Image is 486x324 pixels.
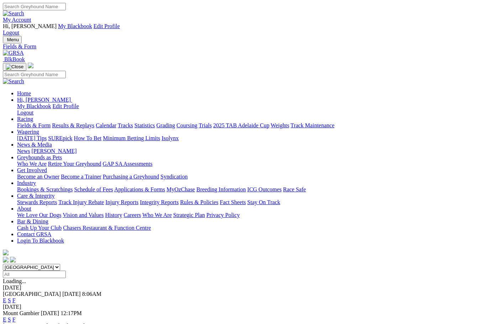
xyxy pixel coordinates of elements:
a: Who We Are [142,212,172,218]
div: About [17,212,483,218]
span: Loading... [3,278,26,284]
a: Vision and Values [63,212,104,218]
span: Hi, [PERSON_NAME] [17,97,71,103]
a: [PERSON_NAME] [31,148,76,154]
a: Greyhounds as Pets [17,154,62,160]
a: Statistics [134,122,155,128]
span: Mount Gambier [3,310,39,316]
a: BlkBook [3,56,25,62]
img: Search [3,78,24,85]
a: Trials [199,122,212,128]
img: Search [3,10,24,17]
a: Login To Blackbook [17,238,64,244]
a: Rules & Policies [180,199,218,205]
a: Contact GRSA [17,231,51,237]
a: Fields & Form [17,122,51,128]
div: News & Media [17,148,483,154]
a: Logout [17,110,33,116]
a: History [105,212,122,218]
a: Calendar [96,122,116,128]
a: Purchasing a Greyhound [103,174,159,180]
span: [GEOGRAPHIC_DATA] [3,291,61,297]
img: logo-grsa-white.png [3,250,9,255]
a: Fields & Form [3,43,483,50]
a: Weights [271,122,289,128]
a: GAP SA Assessments [103,161,153,167]
img: GRSA [3,50,24,56]
a: Careers [123,212,141,218]
a: Isolynx [162,135,179,141]
a: Strategic Plan [173,212,205,218]
a: ICG Outcomes [247,186,281,192]
div: [DATE] [3,285,483,291]
a: SUREpick [48,135,72,141]
a: Tracks [118,122,133,128]
a: How To Bet [74,135,102,141]
span: BlkBook [4,56,25,62]
a: Syndication [160,174,187,180]
a: Wagering [17,129,39,135]
span: [DATE] [41,310,59,316]
a: Logout [3,30,19,36]
a: Home [17,90,31,96]
div: [DATE] [3,304,483,310]
a: Fact Sheets [220,199,246,205]
a: Hi, [PERSON_NAME] [17,97,72,103]
div: Racing [17,122,483,129]
a: Retire Your Greyhound [48,161,101,167]
a: Race Safe [283,186,306,192]
a: S [8,317,11,323]
a: Chasers Restaurant & Function Centre [63,225,151,231]
span: Menu [7,37,19,42]
a: Minimum Betting Limits [103,135,160,141]
a: Become a Trainer [61,174,101,180]
a: Schedule of Fees [74,186,113,192]
a: E [3,317,6,323]
a: Grading [157,122,175,128]
span: [DATE] [62,291,81,297]
a: S [8,297,11,303]
a: F [12,317,16,323]
a: 2025 TAB Adelaide Cup [213,122,269,128]
a: Injury Reports [105,199,138,205]
a: MyOzChase [167,186,195,192]
a: Edit Profile [94,23,120,29]
a: Integrity Reports [140,199,179,205]
a: Stewards Reports [17,199,57,205]
input: Select date [3,271,66,278]
a: Track Maintenance [291,122,334,128]
a: Who We Are [17,161,47,167]
a: Racing [17,116,33,122]
div: Wagering [17,135,483,142]
input: Search [3,71,66,78]
input: Search [3,3,66,10]
a: Cash Up Your Club [17,225,62,231]
a: Track Injury Rebate [58,199,104,205]
a: Results & Replays [52,122,94,128]
span: 8:06AM [82,291,101,297]
a: Care & Integrity [17,193,55,199]
div: Greyhounds as Pets [17,161,483,167]
span: Hi, [PERSON_NAME] [3,23,57,29]
a: Stay On Track [247,199,280,205]
a: Industry [17,180,36,186]
a: My Blackbook [17,103,51,109]
img: facebook.svg [3,257,9,262]
a: Breeding Information [196,186,246,192]
div: My Account [3,23,483,36]
div: Care & Integrity [17,199,483,206]
span: 12:17PM [60,310,82,316]
div: Bar & Dining [17,225,483,231]
button: Toggle navigation [3,36,22,43]
a: Applications & Forms [114,186,165,192]
a: Coursing [176,122,197,128]
a: F [12,297,16,303]
a: Edit Profile [53,103,79,109]
div: Get Involved [17,174,483,180]
a: News [17,148,30,154]
a: Get Involved [17,167,47,173]
a: My Account [3,17,31,23]
a: My Blackbook [58,23,92,29]
a: [DATE] Tips [17,135,47,141]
